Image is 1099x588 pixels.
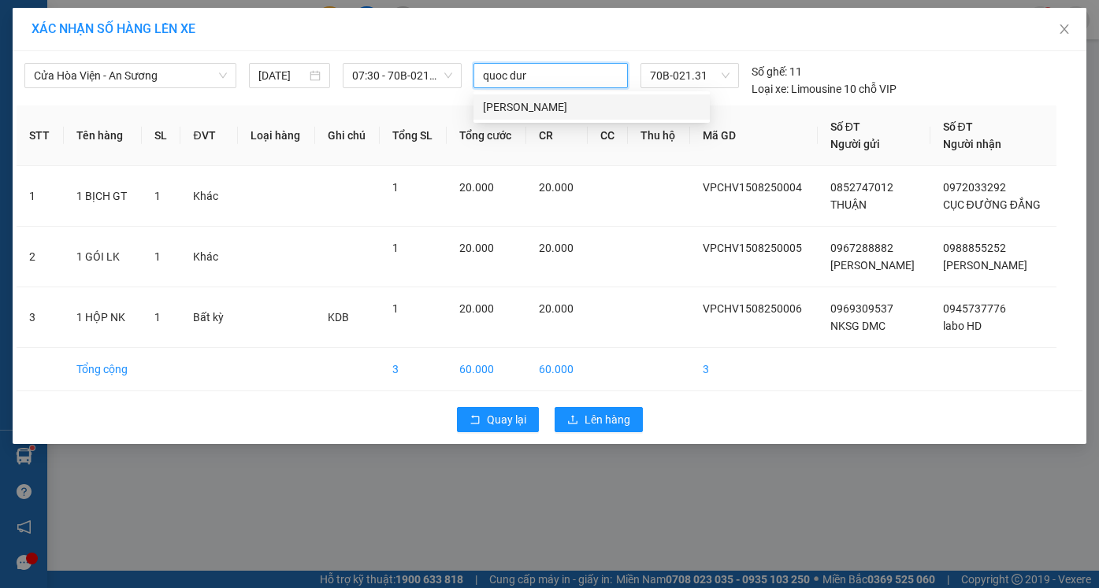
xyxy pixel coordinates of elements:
[459,242,494,254] span: 20.000
[943,198,1041,211] span: CỤC ĐƯỜNG ĐẮNG
[380,348,447,391] td: 3
[752,80,897,98] div: Limousine 10 chỗ VIP
[5,114,96,124] span: In ngày:
[154,250,161,263] span: 1
[352,64,451,87] span: 07:30 - 70B-021.31
[180,105,238,166] th: ĐVT
[392,181,399,194] span: 1
[830,302,893,315] span: 0969309537
[703,242,802,254] span: VPCHV1508250005
[703,181,802,194] span: VPCHV1508250004
[17,227,64,287] td: 2
[830,138,880,150] span: Người gửi
[64,227,143,287] td: 1 GÓI LK
[1042,8,1086,52] button: Close
[154,190,161,202] span: 1
[457,407,539,432] button: rollbackQuay lại
[830,320,886,332] span: NKSG DMC
[830,181,893,194] span: 0852747012
[459,181,494,194] span: 20.000
[830,120,860,133] span: Số ĐT
[650,64,730,87] span: 70B-021.31
[628,105,689,166] th: Thu hộ
[473,94,710,120] div: Huỳnh Quốc Dũng
[487,411,526,428] span: Quay lại
[180,227,238,287] td: Khác
[943,259,1027,272] span: [PERSON_NAME]
[830,198,867,211] span: THUẬN
[64,105,143,166] th: Tên hàng
[315,105,380,166] th: Ghi chú
[752,80,789,98] span: Loại xe:
[943,242,1006,254] span: 0988855252
[124,47,217,67] span: 01 Võ Văn Truyện, KP.1, Phường 2
[447,105,526,166] th: Tổng cước
[447,348,526,391] td: 60.000
[483,98,700,116] div: [PERSON_NAME]
[526,348,588,391] td: 60.000
[943,302,1006,315] span: 0945737776
[392,302,399,315] span: 1
[17,287,64,348] td: 3
[124,9,216,22] strong: ĐỒNG PHƯỚC
[830,259,915,272] span: [PERSON_NAME]
[17,166,64,227] td: 1
[380,105,447,166] th: Tổng SL
[328,311,349,324] span: KDB
[79,100,173,112] span: VPCHV1508250006
[258,67,306,84] input: 15/08/2025
[17,105,64,166] th: STT
[752,63,787,80] span: Số ghế:
[943,181,1006,194] span: 0972033292
[585,411,630,428] span: Lên hàng
[539,181,574,194] span: 20.000
[943,120,973,133] span: Số ĐT
[555,407,643,432] button: uploadLên hàng
[43,85,193,98] span: -----------------------------------------
[1058,23,1071,35] span: close
[35,114,96,124] span: 07:15:38 [DATE]
[526,105,588,166] th: CR
[124,70,193,80] span: Hotline: 19001152
[752,63,802,80] div: 11
[64,166,143,227] td: 1 BỊCH GT
[470,414,481,427] span: rollback
[142,105,180,166] th: SL
[943,138,1001,150] span: Người nhận
[392,242,399,254] span: 1
[124,25,212,45] span: Bến xe [GEOGRAPHIC_DATA]
[539,302,574,315] span: 20.000
[690,105,818,166] th: Mã GD
[32,21,195,36] span: XÁC NHẬN SỐ HÀNG LÊN XE
[6,9,76,79] img: logo
[154,311,161,324] span: 1
[180,166,238,227] td: Khác
[180,287,238,348] td: Bất kỳ
[5,102,173,111] span: [PERSON_NAME]:
[64,348,143,391] td: Tổng cộng
[703,302,802,315] span: VPCHV1508250006
[238,105,315,166] th: Loại hàng
[34,64,227,87] span: Cửa Hòa Viện - An Sương
[64,287,143,348] td: 1 HỘP NK
[567,414,578,427] span: upload
[943,320,982,332] span: labo HD
[539,242,574,254] span: 20.000
[588,105,628,166] th: CC
[459,302,494,315] span: 20.000
[690,348,818,391] td: 3
[830,242,893,254] span: 0967288882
